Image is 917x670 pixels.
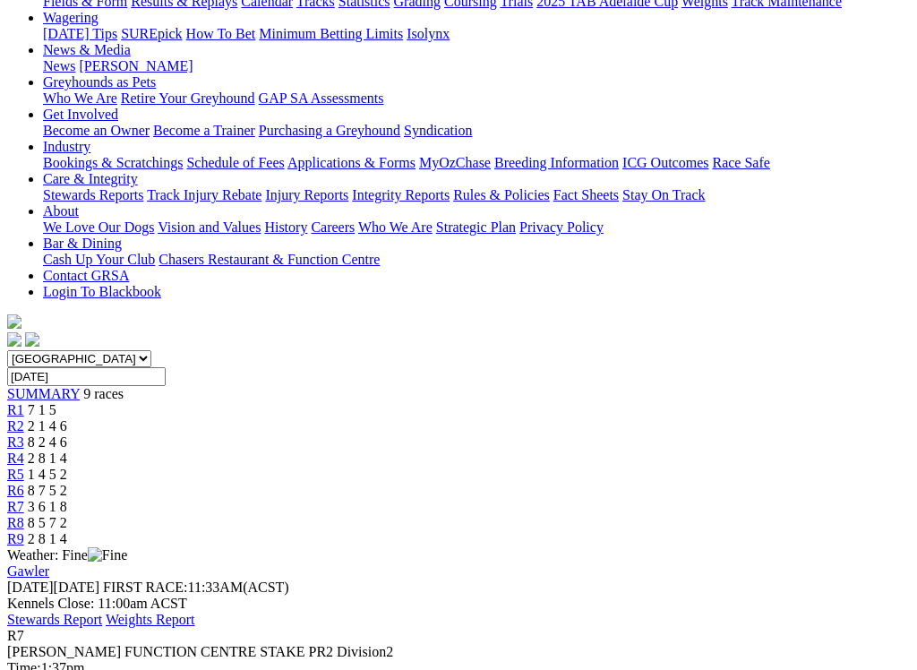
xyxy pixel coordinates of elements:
a: Injury Reports [265,187,348,202]
a: Rules & Policies [453,187,550,202]
span: 11:33AM(ACST) [103,580,289,595]
a: Schedule of Fees [186,155,284,170]
a: R9 [7,531,24,546]
a: Track Injury Rebate [147,187,261,202]
a: [DATE] Tips [43,26,117,41]
a: SUMMARY [7,386,80,401]
a: How To Bet [186,26,256,41]
a: Stewards Reports [43,187,143,202]
a: Applications & Forms [287,155,416,170]
a: ICG Outcomes [622,155,708,170]
div: Industry [43,155,910,171]
a: GAP SA Assessments [259,90,384,106]
a: We Love Our Dogs [43,219,154,235]
div: Get Involved [43,123,910,139]
span: 3 6 1 8 [28,499,67,514]
a: R5 [7,467,24,482]
a: Wagering [43,10,99,25]
a: SUREpick [121,26,182,41]
a: Industry [43,139,90,154]
a: Purchasing a Greyhound [259,123,400,138]
span: 2 1 4 6 [28,418,67,434]
span: Weather: Fine [7,547,127,563]
a: R1 [7,402,24,417]
span: 7 1 5 [28,402,56,417]
img: facebook.svg [7,332,21,347]
a: Race Safe [712,155,769,170]
a: Greyhounds as Pets [43,74,156,90]
img: Fine [88,547,127,563]
span: 8 5 7 2 [28,515,67,530]
a: Stewards Report [7,612,102,627]
a: Weights Report [106,612,195,627]
a: Care & Integrity [43,171,138,186]
span: 9 races [83,386,124,401]
a: Vision and Values [158,219,261,235]
span: 1 4 5 2 [28,467,67,482]
a: R4 [7,451,24,466]
div: Wagering [43,26,910,42]
a: [PERSON_NAME] [79,58,193,73]
div: Care & Integrity [43,187,910,203]
a: Contact GRSA [43,268,129,283]
input: Select date [7,367,166,386]
div: News & Media [43,58,910,74]
div: [PERSON_NAME] FUNCTION CENTRE STAKE PR2 Division2 [7,644,910,660]
a: Breeding Information [494,155,619,170]
a: Retire Your Greyhound [121,90,255,106]
a: Bookings & Scratchings [43,155,183,170]
a: Fact Sheets [553,187,619,202]
a: R6 [7,483,24,498]
a: Login To Blackbook [43,284,161,299]
a: Strategic Plan [436,219,516,235]
a: MyOzChase [419,155,491,170]
a: Get Involved [43,107,118,122]
a: Bar & Dining [43,236,122,251]
a: Careers [311,219,355,235]
a: Stay On Track [622,187,705,202]
a: About [43,203,79,219]
span: [DATE] [7,580,54,595]
div: Kennels Close: 11:00am ACST [7,596,910,612]
a: Who We Are [358,219,433,235]
span: 2 8 1 4 [28,451,67,466]
a: Gawler [7,563,49,579]
span: 8 7 5 2 [28,483,67,498]
a: Minimum Betting Limits [259,26,403,41]
a: Syndication [404,123,472,138]
span: R7 [7,628,24,643]
a: Integrity Reports [352,187,450,202]
a: R2 [7,418,24,434]
a: Privacy Policy [519,219,604,235]
a: History [264,219,307,235]
a: Isolynx [407,26,450,41]
a: News & Media [43,42,131,57]
div: About [43,219,910,236]
img: twitter.svg [25,332,39,347]
a: Become an Owner [43,123,150,138]
a: Chasers Restaurant & Function Centre [159,252,380,267]
span: 8 2 4 6 [28,434,67,450]
div: Greyhounds as Pets [43,90,910,107]
a: Who We Are [43,90,117,106]
span: [DATE] [7,580,99,595]
a: R3 [7,434,24,450]
span: 2 8 1 4 [28,531,67,546]
a: R7 [7,499,24,514]
div: Bar & Dining [43,252,910,268]
img: logo-grsa-white.png [7,314,21,329]
a: R8 [7,515,24,530]
a: Become a Trainer [153,123,255,138]
a: Cash Up Your Club [43,252,155,267]
span: FIRST RACE: [103,580,187,595]
a: News [43,58,75,73]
